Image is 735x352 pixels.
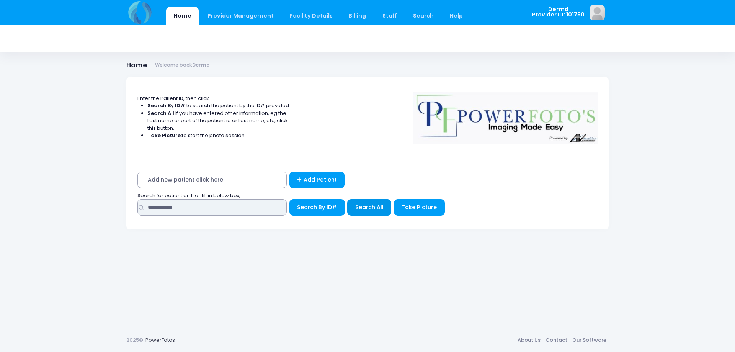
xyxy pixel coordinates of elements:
span: Search All [355,203,384,211]
span: Enter the Patient ID, then click [137,95,209,102]
li: to search the patient by the ID# provided. [147,102,291,110]
a: Help [443,7,470,25]
span: Take Picture [402,203,437,211]
a: Facility Details [283,7,340,25]
small: Welcome back [155,62,210,68]
button: Search By ID# [289,199,345,216]
strong: Search All: [147,110,175,117]
span: Search By ID# [297,203,337,211]
img: image [590,5,605,20]
a: About Us [515,333,543,347]
span: Search for patient on file : fill in below box; [137,192,240,199]
a: Home [166,7,199,25]
span: Add new patient click here [137,172,287,188]
a: Add Patient [289,172,345,188]
a: Provider Management [200,7,281,25]
span: 2025© [126,336,143,344]
img: Logo [410,87,601,144]
strong: Dermd [192,62,210,68]
a: Search [405,7,441,25]
h1: Home [126,61,210,69]
li: If you have entered other information, eg the Last name or part of the patient id or Last name, e... [147,110,291,132]
span: Dermd Provider ID: 101750 [532,7,585,18]
li: to start the photo session. [147,132,291,139]
strong: Search By ID#: [147,102,186,109]
button: Take Picture [394,199,445,216]
strong: Take Picture: [147,132,182,139]
a: PowerFotos [145,336,175,344]
a: Billing [341,7,374,25]
a: Staff [375,7,404,25]
a: Our Software [570,333,609,347]
button: Search All [347,199,391,216]
a: Contact [543,333,570,347]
